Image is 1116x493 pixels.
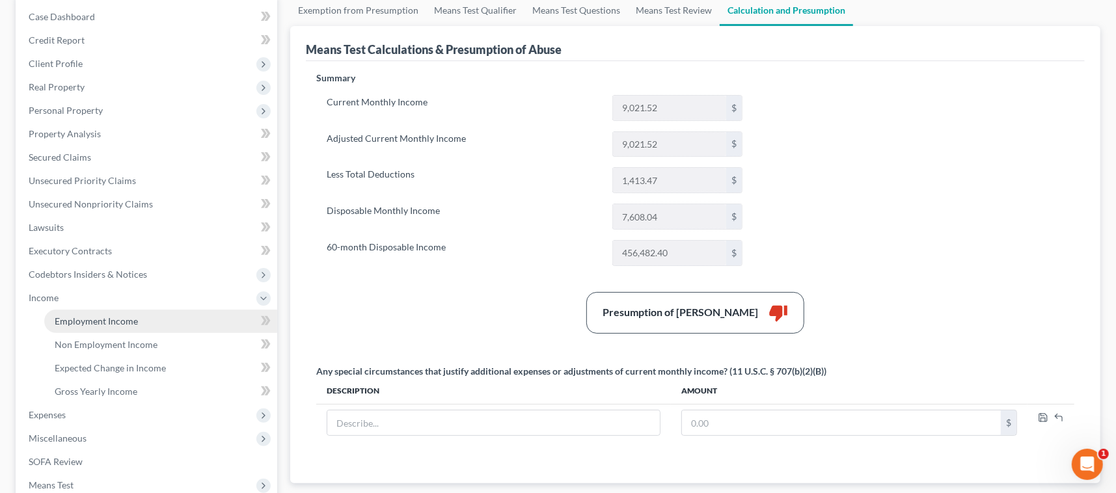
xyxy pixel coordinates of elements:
th: Amount [671,378,1028,404]
a: Lawsuits [18,216,277,239]
iframe: Intercom live chat [1072,449,1103,480]
div: Means Test Calculations & Presumption of Abuse [306,42,562,57]
span: Lawsuits [29,222,64,233]
span: Unsecured Priority Claims [29,175,136,186]
label: Adjusted Current Monthly Income [320,131,606,157]
input: 0.00 [682,410,1001,435]
input: 0.00 [613,241,726,265]
a: Secured Claims [18,146,277,169]
div: $ [726,241,742,265]
div: $ [726,168,742,193]
a: Non Employment Income [44,333,277,356]
input: 0.00 [613,204,726,229]
a: Credit Report [18,29,277,52]
span: Codebtors Insiders & Notices [29,269,147,280]
a: Case Dashboard [18,5,277,29]
input: 0.00 [613,168,726,193]
span: Employment Income [55,315,138,326]
span: Expenses [29,409,66,420]
input: 0.00 [613,132,726,157]
span: Property Analysis [29,128,101,139]
div: Presumption of [PERSON_NAME] [603,305,758,320]
label: 60-month Disposable Income [320,240,606,266]
div: $ [726,132,742,157]
p: Summary [316,72,753,85]
label: Disposable Monthly Income [320,204,606,230]
span: Non Employment Income [55,339,157,350]
span: Expected Change in Income [55,362,166,373]
i: thumb_down [769,303,788,323]
a: Unsecured Priority Claims [18,169,277,193]
input: Describe... [327,410,660,435]
a: Property Analysis [18,122,277,146]
span: Case Dashboard [29,11,95,22]
div: $ [726,204,742,229]
a: Expected Change in Income [44,356,277,380]
span: Credit Report [29,34,85,46]
th: Description [316,378,672,404]
span: Gross Yearly Income [55,386,137,397]
label: Less Total Deductions [320,167,606,193]
span: Unsecured Nonpriority Claims [29,198,153,209]
span: Executory Contracts [29,245,112,256]
a: Gross Yearly Income [44,380,277,403]
a: Employment Income [44,310,277,333]
div: $ [726,96,742,120]
a: SOFA Review [18,450,277,473]
span: Real Property [29,81,85,92]
span: Miscellaneous [29,433,87,444]
span: Client Profile [29,58,83,69]
span: Income [29,292,59,303]
span: SOFA Review [29,456,83,467]
span: Means Test [29,479,74,490]
span: Secured Claims [29,152,91,163]
div: Any special circumstances that justify additional expenses or adjustments of current monthly inco... [316,365,826,378]
input: 0.00 [613,96,726,120]
span: Personal Property [29,105,103,116]
a: Unsecured Nonpriority Claims [18,193,277,216]
label: Current Monthly Income [320,95,606,121]
a: Executory Contracts [18,239,277,263]
div: $ [1001,410,1016,435]
span: 1 [1098,449,1109,459]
